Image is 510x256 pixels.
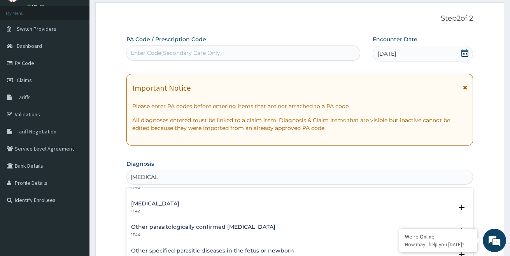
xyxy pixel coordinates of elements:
[131,201,179,207] h4: [MEDICAL_DATA]
[4,172,148,199] textarea: Type your message and hit 'Enter'
[126,14,473,23] p: Step 2 of 2
[132,84,191,92] h1: Important Notice
[17,42,42,49] span: Dashboard
[457,203,466,212] i: open select status
[131,49,222,57] div: Enter Code(Secondary Care Only)
[131,224,275,230] h4: Other parasitologically confirmed [MEDICAL_DATA]
[405,233,471,240] div: We're Online!
[131,248,294,254] h4: Other specified parasitic diseases in the fetus or newborn
[378,50,396,58] span: [DATE]
[14,39,32,58] img: d_794563401_company_1708531726252_794563401
[17,25,56,32] span: Switch Providers
[131,232,275,238] p: 1F44
[17,77,32,84] span: Claims
[17,128,56,135] span: Tariff Negotiation
[128,4,146,23] div: Minimize live chat window
[17,94,31,101] span: Tariffs
[45,78,107,156] span: We're online!
[126,160,154,168] label: Diagnosis
[373,35,417,43] label: Encounter Date
[131,209,179,214] p: 1F4Z
[131,185,283,190] p: 1F45
[457,226,466,236] i: open select status
[40,44,131,54] div: Chat with us now
[132,102,468,110] p: Please enter PA codes before entering items that are not attached to a PA code
[27,4,46,9] a: Online
[132,116,468,132] p: All diagnoses entered must be linked to a claim item. Diagnosis & Claim Items that are visible bu...
[405,241,471,248] p: How may I help you today?
[126,35,206,43] label: PA Code / Prescription Code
